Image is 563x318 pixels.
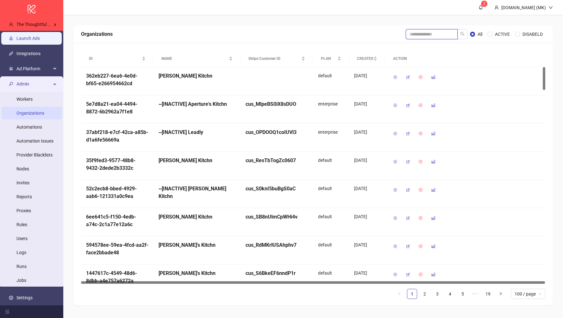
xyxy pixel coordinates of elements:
[499,4,548,11] div: [DOMAIN_NAME] (MK)
[433,289,442,299] a: 3
[481,1,487,7] sup: 2
[349,50,385,67] th: CREATED
[354,157,380,164] div: [DATE]
[81,30,406,38] div: Organizations
[445,289,455,299] a: 4
[246,241,308,249] h5: cus_RdMKrlUSAhphv7
[470,289,480,299] span: •••
[483,2,485,6] span: 2
[385,50,545,67] th: ACTION
[483,289,493,299] li: 19
[246,185,308,193] h5: cus_S0knI5buBgS0aC
[483,289,493,299] a: 19
[16,166,29,171] a: Nodes
[246,213,308,221] h5: cus_SB8nUlmCpWHi4v
[432,289,442,299] li: 3
[313,208,349,236] div: default
[159,72,235,80] h5: [PERSON_NAME] Kitchn
[9,22,13,27] span: user
[86,241,148,257] h5: 594578ee-59ea-4fcd-aa2f-face2bbade48
[16,124,42,130] a: Automations
[357,56,372,62] span: CREATED
[246,157,308,164] h5: cus_ResTbTogZc0607
[313,152,349,180] div: default
[16,62,51,75] span: Ad Platform
[16,264,27,269] a: Runs
[520,31,545,38] span: DISABELD
[159,129,235,136] h5: ~[INACTIVE] Leadly
[313,95,349,124] div: enterprise
[86,72,148,87] h5: 362eb227-6ea6-4e0d-bf65-e266954662cd
[16,180,29,185] a: Invites
[159,185,235,200] h5: ~[INACTIVE] [PERSON_NAME] Kitchn
[496,289,506,299] button: right
[354,72,380,79] div: [DATE]
[313,180,349,208] div: default
[16,36,40,41] a: Launch Ads
[475,31,485,38] span: All
[16,78,51,90] span: Admin
[86,129,148,144] h5: 37abf218-e7cf-42ca-a85b-d1a6fe56669a
[246,270,308,277] h5: cus_S6BkeEF6nndP1r
[499,292,503,296] span: right
[354,100,380,107] div: [DATE]
[470,289,480,299] li: Next 5 Pages
[445,289,455,299] li: 4
[420,289,429,299] a: 2
[397,292,401,296] span: left
[496,289,506,299] li: Next Page
[313,236,349,264] div: default
[321,56,336,62] span: PLAN
[86,157,148,172] h5: 35f9fed3-9577-48b8-9432-2dede2b3332c
[89,56,141,62] span: ID
[479,5,483,10] span: bell
[16,222,27,227] a: Rules
[159,270,235,277] h5: [PERSON_NAME]'s Kitchn
[354,270,380,277] div: [DATE]
[354,213,380,220] div: [DATE]
[394,289,404,299] button: left
[86,100,148,116] h5: 5e7d8a21-ea04-4494-8872-6b2962a7f1e8
[81,50,153,67] th: ID
[313,264,349,293] div: default
[161,56,228,62] span: NAME
[16,295,33,300] a: Settings
[159,100,235,108] h5: ~[INACTIVE] Aperture's Kitchn
[548,5,553,10] span: down
[159,213,235,221] h5: [PERSON_NAME] Kitchn
[313,124,349,152] div: enterprise
[86,185,148,200] h5: 52c2ecb8-bbed-4929-aab6-121331a0c9ea
[354,185,380,192] div: [DATE]
[460,32,465,36] span: search
[515,289,541,299] span: 100 / page
[16,51,41,56] a: Integrations
[394,289,404,299] li: Previous Page
[354,241,380,248] div: [DATE]
[16,208,31,213] a: Proxies
[241,50,313,67] th: Stripe Customer ID
[86,270,148,285] h5: 1447617c-4549-48d6-8dbb-a4e757a6272a
[16,236,28,241] a: Users
[16,22,62,27] span: The Thoughtful Agency
[16,97,33,102] a: Workers
[159,241,235,249] h5: [PERSON_NAME]'s Kitchn
[492,31,512,38] span: ACTIVE
[9,82,13,86] span: key
[420,289,430,299] li: 2
[5,309,9,314] span: menu-fold
[16,194,32,199] a: Reports
[354,129,380,136] div: [DATE]
[407,289,417,299] li: 1
[458,289,467,299] a: 5
[458,289,468,299] li: 5
[494,5,499,10] span: user
[313,67,349,95] div: default
[16,138,53,143] a: Automation Issues
[246,100,308,108] h5: cus_MlpeBS0iX8sDUO
[407,289,417,299] a: 1
[511,289,545,299] div: Page Size
[16,152,53,157] a: Provider Blacklists
[246,129,308,136] h5: cus_OPDOOQ1coIUVl3
[16,278,26,283] a: Jobs
[16,111,44,116] a: Organizations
